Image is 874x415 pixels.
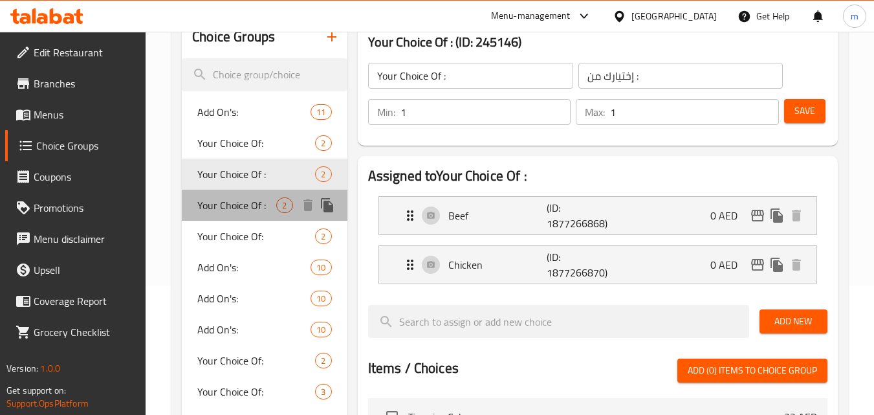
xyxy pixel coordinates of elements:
span: Your Choice Of: [197,353,315,368]
a: Menus [5,99,146,130]
a: Branches [5,68,146,99]
p: Chicken [448,257,547,273]
a: Edit Restaurant [5,37,146,68]
a: Promotions [5,192,146,223]
p: Max: [585,104,605,120]
span: Your Choice Of: [197,229,315,244]
button: duplicate [767,206,787,225]
span: Add On's: [197,322,311,337]
h2: Choice Groups [192,27,275,47]
span: Your Choice Of: [197,384,315,399]
button: Add New [759,309,827,333]
span: Save [794,103,815,119]
div: Add On's:10 [182,283,347,314]
button: edit [748,206,767,225]
div: Your Choice Of :2deleteduplicate [182,190,347,221]
h2: Items / Choices [368,359,459,378]
span: Edit Restaurant [34,45,136,60]
li: Expand [368,240,827,289]
span: 10 [311,262,331,274]
button: delete [298,196,318,215]
p: (ID: 1877266870) [547,249,613,280]
span: 2 [316,137,331,150]
span: Menu disclaimer [34,231,136,247]
p: 0 AED [710,257,748,273]
button: duplicate [318,196,337,215]
div: Expand [379,246,816,284]
span: Get support on: [6,382,66,399]
div: Choices [315,384,331,399]
span: Choice Groups [36,138,136,153]
div: Choices [311,322,331,337]
a: Coupons [5,161,146,192]
span: m [851,9,858,23]
span: 2 [316,355,331,367]
div: Choices [311,104,331,120]
span: 10 [311,324,331,336]
span: Promotions [34,200,136,216]
span: 2 [277,199,292,212]
span: Your Choice Of : [197,197,276,213]
div: [GEOGRAPHIC_DATA] [631,9,717,23]
span: 11 [311,106,331,118]
span: Upsell [34,262,136,278]
div: Choices [311,291,331,306]
div: Choices [315,135,331,151]
div: Choices [315,353,331,368]
p: 0 AED [710,208,748,223]
div: Expand [379,197,816,234]
div: Choices [315,229,331,244]
span: 1.0.0 [40,360,60,377]
p: Min: [377,104,395,120]
span: Coverage Report [34,293,136,309]
span: Grocery Checklist [34,324,136,340]
span: Your Choice Of: [197,135,315,151]
div: Your Choice Of :2 [182,159,347,190]
button: duplicate [767,255,787,275]
h3: Your Choice Of : (ID: 245146) [368,32,827,52]
input: search [368,305,749,338]
a: Support.OpsPlatform [6,395,89,412]
span: Coupons [34,169,136,185]
span: Add On's: [197,104,311,120]
span: Your Choice Of : [197,166,315,182]
a: Grocery Checklist [5,317,146,348]
span: Add (0) items to choice group [688,363,817,379]
span: Add On's: [197,291,311,306]
a: Coverage Report [5,286,146,317]
div: Add On's:10 [182,252,347,283]
div: Your Choice Of:2 [182,221,347,252]
input: search [182,58,347,91]
div: Your Choice Of:3 [182,376,347,407]
span: 2 [316,168,331,181]
span: 2 [316,230,331,243]
p: (ID: 1877266868) [547,200,613,231]
div: Choices [315,166,331,182]
a: Upsell [5,254,146,286]
p: Beef [448,208,547,223]
span: Branches [34,76,136,91]
h2: Assigned to Your Choice Of : [368,166,827,186]
div: Your Choice Of:2 [182,345,347,376]
button: delete [787,255,806,275]
span: Version: [6,360,38,377]
div: Add On's:11 [182,96,347,128]
button: Add (0) items to choice group [677,359,827,383]
a: Menu disclaimer [5,223,146,254]
div: Your Choice Of:2 [182,128,347,159]
div: Menu-management [491,8,571,24]
button: edit [748,255,767,275]
div: Choices [311,260,331,275]
span: 3 [316,386,331,398]
button: Save [784,99,825,123]
span: Add On's: [197,260,311,275]
span: Add New [770,313,817,330]
span: Menus [34,107,136,122]
div: Add On's:10 [182,314,347,345]
li: Expand [368,191,827,240]
button: delete [787,206,806,225]
a: Choice Groups [5,130,146,161]
span: 10 [311,293,331,305]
